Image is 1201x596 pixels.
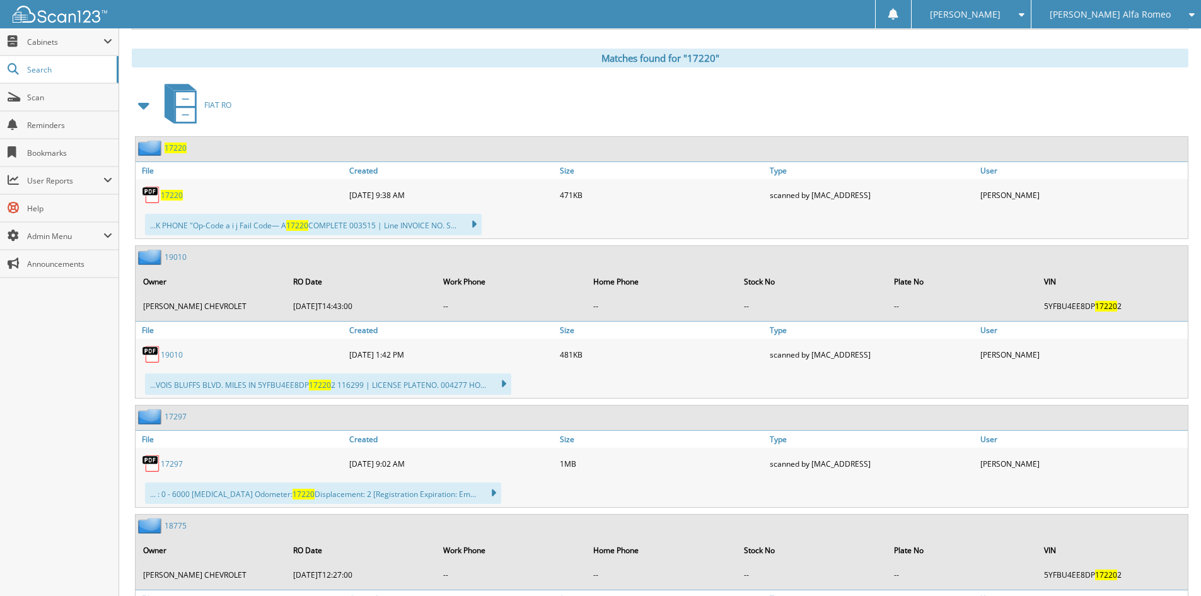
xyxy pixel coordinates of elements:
[161,190,183,201] a: 17220
[587,564,736,585] td: --
[1050,11,1171,18] span: [PERSON_NAME] Alfa Romeo
[138,409,165,424] img: folder2.png
[145,373,511,395] div: ...VOIS BLUFFS BLVD. MILES IN 5YFBU4EE8DP 2 116299 | LICENSE PLATENO. 004277 HO...
[587,296,736,317] td: --
[346,162,557,179] a: Created
[977,342,1188,367] div: [PERSON_NAME]
[977,322,1188,339] a: User
[738,296,886,317] td: --
[27,203,112,214] span: Help
[767,342,977,367] div: scanned by [MAC_ADDRESS]
[309,380,331,390] span: 17220
[346,182,557,207] div: [DATE] 9:38 AM
[287,537,436,563] th: RO Date
[138,518,165,534] img: folder2.png
[165,411,187,422] a: 17297
[138,249,165,265] img: folder2.png
[27,37,103,47] span: Cabinets
[738,537,886,563] th: Stock No
[165,143,187,153] a: 17220
[293,489,315,500] span: 17220
[977,451,1188,476] div: [PERSON_NAME]
[557,431,767,448] a: Size
[437,537,586,563] th: Work Phone
[557,162,767,179] a: Size
[137,296,286,317] td: [PERSON_NAME] CHEVROLET
[161,459,183,469] a: 17297
[346,431,557,448] a: Created
[977,431,1188,448] a: User
[137,564,286,585] td: [PERSON_NAME] CHEVROLET
[165,520,187,531] a: 18775
[27,148,112,158] span: Bookmarks
[1038,269,1186,295] th: VIN
[287,269,436,295] th: RO Date
[767,431,977,448] a: Type
[346,342,557,367] div: [DATE] 1:42 PM
[346,451,557,476] div: [DATE] 9:02 AM
[1095,570,1117,580] span: 17220
[767,182,977,207] div: scanned by [MAC_ADDRESS]
[287,296,436,317] td: [DATE]T14:43:00
[161,349,183,360] a: 19010
[557,451,767,476] div: 1MB
[142,454,161,473] img: PDF.png
[142,345,161,364] img: PDF.png
[286,220,308,231] span: 17220
[587,537,736,563] th: Home Phone
[767,322,977,339] a: Type
[145,214,482,235] div: ...K PHONE "Op-Code a i j Fail Code— A COMPLETE 003515 | Line INVOICE NO. S...
[27,120,112,131] span: Reminders
[888,269,1036,295] th: Plate No
[437,564,586,585] td: --
[1095,301,1117,312] span: 17220
[767,162,977,179] a: Type
[888,296,1036,317] td: --
[557,182,767,207] div: 471KB
[767,451,977,476] div: scanned by [MAC_ADDRESS]
[27,175,103,186] span: User Reports
[145,482,501,504] div: ... : 0 - 6000 [MEDICAL_DATA] Odometer: Displacement: 2 [Registration Expiration: Em...
[1038,296,1186,317] td: 5YFBU4EE8DP 2
[587,269,736,295] th: Home Phone
[27,231,103,242] span: Admin Menu
[27,92,112,103] span: Scan
[136,322,346,339] a: File
[137,537,286,563] th: Owner
[930,11,1001,18] span: [PERSON_NAME]
[738,564,886,585] td: --
[137,269,286,295] th: Owner
[888,537,1036,563] th: Plate No
[287,564,436,585] td: [DATE]T12:27:00
[132,49,1188,67] div: Matches found for "17220"
[1038,564,1186,585] td: 5YFBU4EE8DP 2
[136,431,346,448] a: File
[346,322,557,339] a: Created
[437,269,586,295] th: Work Phone
[13,6,107,23] img: scan123-logo-white.svg
[165,252,187,262] a: 19010
[557,322,767,339] a: Size
[157,80,231,130] a: FIAT RO
[437,296,586,317] td: --
[204,100,231,110] span: FIAT RO
[1138,535,1201,596] iframe: Chat Widget
[27,259,112,269] span: Announcements
[738,269,886,295] th: Stock No
[138,140,165,156] img: folder2.png
[977,162,1188,179] a: User
[888,564,1036,585] td: --
[142,185,161,204] img: PDF.png
[557,342,767,367] div: 481KB
[977,182,1188,207] div: [PERSON_NAME]
[1038,537,1186,563] th: VIN
[27,64,110,75] span: Search
[136,162,346,179] a: File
